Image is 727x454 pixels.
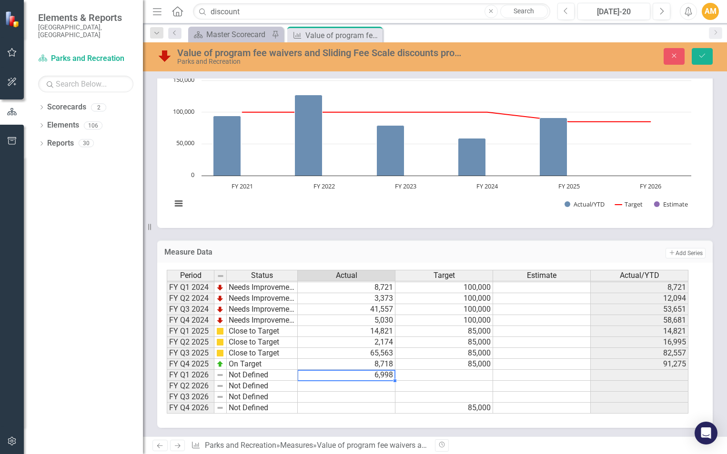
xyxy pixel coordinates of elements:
[395,359,493,370] td: 85,000
[527,271,556,280] span: Estimate
[84,121,102,129] div: 106
[640,182,661,190] text: FY 2026
[38,53,133,64] a: Parks and Recreation
[591,348,688,359] td: 82,557
[591,337,688,348] td: 16,995
[298,337,395,348] td: 2,174
[172,197,185,210] button: View chart menu, Chart
[540,118,567,176] path: FY 2025 , 91,275.13. Actual/YTD.
[395,282,493,293] td: 100,000
[167,304,214,315] td: FY Q3 2024
[565,200,605,208] button: Show Actual/YTD
[395,315,493,326] td: 100,000
[227,293,298,304] td: Needs Improvement
[591,293,688,304] td: 12,094
[173,107,194,116] text: 100,000
[216,382,224,390] img: 8DAGhfEEPCf229AAAAAElFTkSuQmCC
[395,326,493,337] td: 85,000
[298,315,395,326] td: 5,030
[298,282,395,293] td: 8,721
[216,338,224,346] img: cBAA0RP0Y6D5n+AAAAAElFTkSuQmCC
[216,371,224,379] img: 8DAGhfEEPCf229AAAAAElFTkSuQmCC
[4,10,21,28] img: ClearPoint Strategy
[558,182,580,190] text: FY 2025
[298,359,395,370] td: 8,718
[476,182,498,190] text: FY 2024
[213,80,651,176] g: Actual/YTD, series 1 of 3. Bar series with 6 bars.
[177,48,464,58] div: Value of program fee waivers and Sliding Fee Scale discounts provided
[167,76,696,218] svg: Interactive chart
[395,293,493,304] td: 100,000
[500,5,548,18] a: Search
[191,440,428,451] div: » »
[91,103,106,111] div: 2
[216,306,224,313] img: TnMDeAgwAPMxUmUi88jYAAAAAElFTkSuQmCC
[213,116,241,176] path: FY 2021, 94,399.05. Actual/YTD.
[167,337,214,348] td: FY Q2 2025
[167,359,214,370] td: FY Q4 2025
[227,370,298,381] td: Not Defined
[298,293,395,304] td: 3,373
[216,349,224,357] img: cBAA0RP0Y6D5n+AAAAAElFTkSuQmCC
[227,315,298,326] td: Needs Improvement
[336,271,357,280] span: Actual
[434,271,455,280] span: Target
[298,370,395,381] td: 6,998
[395,182,416,190] text: FY 2023
[167,76,703,218] div: Chart. Highcharts interactive chart.
[167,282,214,293] td: FY Q1 2024
[191,170,194,179] text: 0
[216,404,224,412] img: 8DAGhfEEPCf229AAAAAElFTkSuQmCC
[251,271,273,280] span: Status
[47,120,79,131] a: Elements
[205,441,276,450] a: Parks and Recreation
[298,304,395,315] td: 41,557
[615,200,643,208] button: Show Target
[227,392,298,403] td: Not Defined
[47,102,86,113] a: Scorecards
[167,392,214,403] td: FY Q3 2026
[176,138,194,147] text: 50,000
[702,3,719,20] button: AM
[317,441,555,450] div: Value of program fee waivers and Sliding Fee Scale discounts provided
[313,182,335,190] text: FY 2022
[227,403,298,414] td: Not Defined
[227,359,298,370] td: On Target
[227,304,298,315] td: Needs Improvement
[377,125,404,176] path: FY 2023, 79,285.19. Actual/YTD.
[167,315,214,326] td: FY Q4 2024
[395,403,493,414] td: 85,000
[581,6,647,18] div: [DATE]-20
[167,381,214,392] td: FY Q2 2026
[191,29,269,40] a: Master Scorecard
[666,248,706,258] button: Add Series
[47,138,74,149] a: Reports
[591,304,688,315] td: 53,651
[298,348,395,359] td: 65,563
[167,403,214,414] td: FY Q4 2026
[167,326,214,337] td: FY Q1 2025
[193,3,550,20] input: Search ClearPoint...
[164,248,459,257] h3: Measure Data
[227,282,298,293] td: Needs Improvement
[216,316,224,324] img: TnMDeAgwAPMxUmUi88jYAAAAAElFTkSuQmCC
[591,282,688,293] td: 8,721
[695,422,717,444] div: Open Intercom Messenger
[227,348,298,359] td: Close to Target
[654,200,688,208] button: Show Estimate
[395,348,493,359] td: 85,000
[216,327,224,335] img: cBAA0RP0Y6D5n+AAAAAElFTkSuQmCC
[38,76,133,92] input: Search Below...
[216,360,224,368] img: zOikAAAAAElFTkSuQmCC
[157,48,172,63] img: Needs Improvement
[167,293,214,304] td: FY Q2 2024
[458,138,486,176] path: FY 2024, 58,680.67. Actual/YTD.
[298,326,395,337] td: 14,821
[280,441,313,450] a: Measures
[177,58,464,65] div: Parks and Recreation
[591,326,688,337] td: 14,821
[295,95,323,176] path: FY 2022, 127,252.84. Actual/YTD.
[180,271,202,280] span: Period
[167,348,214,359] td: FY Q3 2025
